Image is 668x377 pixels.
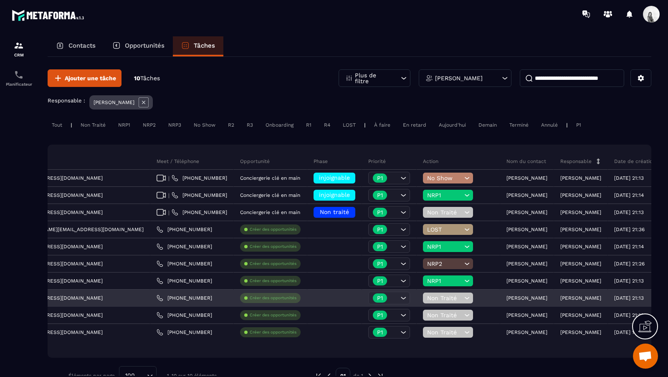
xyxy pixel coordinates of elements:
[427,243,462,250] span: NRP1
[399,120,430,130] div: En retard
[2,34,35,64] a: formationformationCRM
[560,209,601,215] p: [PERSON_NAME]
[377,244,383,250] p: P1
[566,122,568,128] p: |
[194,42,215,49] p: Tâches
[614,312,644,318] p: [DATE] 21:13
[168,192,170,199] span: |
[370,120,395,130] div: À faire
[506,158,546,165] p: Nom du contact
[427,278,462,284] span: NRP1
[190,120,220,130] div: No Show
[240,209,300,215] p: Conciergerie clé en main
[261,120,298,130] div: Onboarding
[427,329,462,336] span: Non Traité
[339,120,360,130] div: LOST
[423,158,438,165] p: Action
[250,329,296,335] p: Créer des opportunités
[250,227,296,232] p: Créer des opportunités
[320,120,334,130] div: R4
[614,278,644,284] p: [DATE] 21:13
[14,70,24,80] img: scheduler
[377,209,383,215] p: P1
[302,120,316,130] div: R1
[506,312,547,318] p: [PERSON_NAME]
[560,295,601,301] p: [PERSON_NAME]
[506,244,547,250] p: [PERSON_NAME]
[435,120,470,130] div: Aujourd'hui
[427,226,462,233] span: LOST
[506,175,547,181] p: [PERSON_NAME]
[377,227,383,232] p: P1
[560,175,601,181] p: [PERSON_NAME]
[560,158,592,165] p: Responsable
[48,36,104,56] a: Contacts
[427,312,462,318] span: Non Traité
[250,312,296,318] p: Créer des opportunités
[320,209,349,215] span: Non traité
[48,97,85,104] p: Responsable :
[427,260,462,267] span: NRP2
[65,74,116,82] span: Ajouter une tâche
[250,278,296,284] p: Créer des opportunités
[168,175,170,181] span: |
[12,8,87,23] img: logo
[172,209,227,216] a: [PHONE_NUMBER]
[157,158,199,165] p: Meet / Téléphone
[474,120,501,130] div: Demain
[168,209,170,216] span: |
[140,75,160,82] span: Tâches
[614,227,645,232] p: [DATE] 21:36
[172,192,227,199] a: [PHONE_NUMBER]
[560,329,601,335] p: [PERSON_NAME]
[48,120,66,130] div: Tout
[377,329,383,335] p: P1
[240,175,300,181] p: Conciergerie clé en main
[506,261,547,267] p: [PERSON_NAME]
[614,158,655,165] p: Date de création
[506,192,547,198] p: [PERSON_NAME]
[125,42,164,49] p: Opportunités
[319,174,350,181] span: injoignable
[633,344,658,369] div: Ouvrir le chat
[614,329,644,335] p: [DATE] 12:19
[505,120,533,130] div: Terminé
[2,53,35,57] p: CRM
[560,312,601,318] p: [PERSON_NAME]
[104,36,173,56] a: Opportunités
[48,69,121,87] button: Ajouter une tâche
[157,278,212,284] a: [PHONE_NUMBER]
[614,209,644,215] p: [DATE] 21:13
[172,175,227,181] a: [PHONE_NUMBER]
[427,295,462,301] span: Non Traité
[435,75,483,81] p: [PERSON_NAME]
[157,295,212,301] a: [PHONE_NUMBER]
[94,99,134,105] p: [PERSON_NAME]
[560,227,601,232] p: [PERSON_NAME]
[14,41,24,51] img: formation
[139,120,160,130] div: NRP2
[68,42,96,49] p: Contacts
[506,329,547,335] p: [PERSON_NAME]
[240,192,300,198] p: Conciergerie clé en main
[614,175,644,181] p: [DATE] 21:13
[537,120,562,130] div: Annulé
[250,295,296,301] p: Créer des opportunités
[560,192,601,198] p: [PERSON_NAME]
[157,329,212,336] a: [PHONE_NUMBER]
[2,82,35,87] p: Planificateur
[377,192,383,198] p: P1
[157,260,212,267] a: [PHONE_NUMBER]
[377,175,383,181] p: P1
[614,244,644,250] p: [DATE] 21:14
[355,72,392,84] p: Plus de filtre
[560,261,601,267] p: [PERSON_NAME]
[506,227,547,232] p: [PERSON_NAME]
[377,261,383,267] p: P1
[560,244,601,250] p: [PERSON_NAME]
[243,120,257,130] div: R3
[377,312,383,318] p: P1
[427,209,462,216] span: Non Traité
[240,158,270,165] p: Opportunité
[427,192,462,199] span: NRP1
